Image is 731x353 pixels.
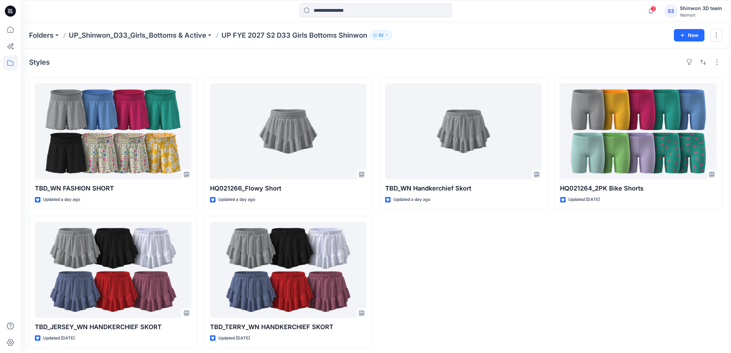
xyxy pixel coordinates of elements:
p: UP FYE 2027 S2 D33 Girls Bottoms Shinwon [221,30,367,40]
p: Updated a day ago [43,196,80,203]
a: TBD_JERSEY_WN HANDKERCHIEF SKORT [35,222,191,318]
p: 52 [379,31,383,39]
p: Updated [DATE] [218,335,250,342]
a: UP_Shinwon_D33_Girls_Bottoms & Active [69,30,206,40]
p: Updated a day ago [393,196,430,203]
div: Shinwon 3D team [680,4,722,12]
p: HQ021264_2PK Bike Shorts [560,184,717,193]
p: TBD_JERSEY_WN HANDKERCHIEF SKORT [35,322,191,332]
div: S3 [665,5,677,17]
p: TBD_WN FASHION SHORT [35,184,191,193]
a: Folders [29,30,54,40]
a: TBD_TERRY_WN HANDKERCHIEF SKORT [210,222,367,318]
a: HQ021264_2PK Bike Shorts [560,83,717,179]
p: TBD_WN Handkerchief Skort [385,184,542,193]
p: HQ021266_Flowy Short [210,184,367,193]
button: New [674,29,705,41]
p: Updated a day ago [218,196,255,203]
p: TBD_TERRY_WN HANDKERCHIEF SKORT [210,322,367,332]
p: Updated [DATE] [569,196,600,203]
h4: Styles [29,58,50,66]
button: 52 [370,30,392,40]
a: TBD_WN FASHION SHORT [35,83,191,179]
p: Updated [DATE] [43,335,75,342]
span: 3 [651,6,656,11]
div: Walmart [680,12,722,18]
a: HQ021266_Flowy Short [210,83,367,179]
a: TBD_WN Handkerchief Skort [385,83,542,179]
